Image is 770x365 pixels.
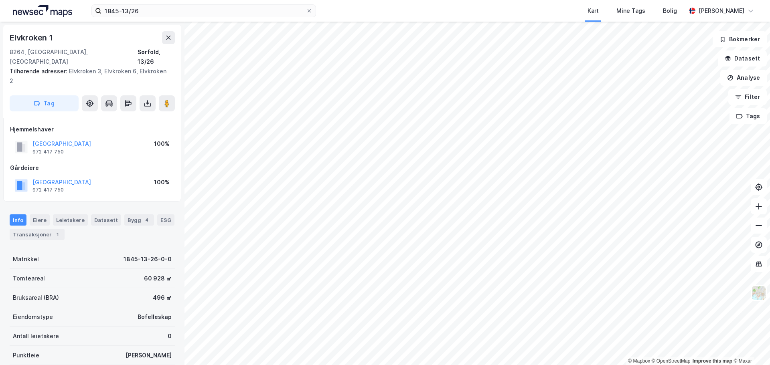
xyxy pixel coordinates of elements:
button: Datasett [718,50,767,67]
button: Bokmerker [713,31,767,47]
div: Datasett [91,214,121,226]
div: 1845-13-26-0-0 [124,254,172,264]
div: 972 417 750 [32,149,64,155]
span: Tilhørende adresser: [10,68,69,75]
div: 100% [154,139,170,149]
iframe: Chat Widget [730,327,770,365]
div: Bygg [124,214,154,226]
a: OpenStreetMap [652,358,691,364]
div: Punktleie [13,351,39,360]
img: Z [751,285,766,300]
button: Tags [729,108,767,124]
a: Improve this map [693,358,732,364]
div: Eiere [30,214,50,226]
div: Matrikkel [13,254,39,264]
button: Tag [10,95,79,111]
div: Kart [588,6,599,16]
div: Bruksareal (BRA) [13,293,59,302]
div: 972 417 750 [32,187,64,193]
div: Antall leietakere [13,331,59,341]
div: Elvkroken 3, Elvkroken 6, Elvkroken 2 [10,67,168,86]
div: Tomteareal [13,274,45,283]
button: Filter [728,89,767,105]
input: Søk på adresse, matrikkel, gårdeiere, leietakere eller personer [101,5,306,17]
div: 100% [154,177,170,187]
div: ESG [157,214,174,226]
div: 0 [168,331,172,341]
div: Eiendomstype [13,312,53,322]
div: [PERSON_NAME] [699,6,744,16]
div: Bofelleskap [138,312,172,322]
div: Gårdeiere [10,163,174,173]
div: Leietakere [53,214,88,226]
div: Kontrollprogram for chat [730,327,770,365]
div: 4 [143,216,151,224]
div: Sørfold, 13/26 [138,47,175,67]
button: Analyse [720,70,767,86]
div: 496 ㎡ [153,293,172,302]
div: 1 [53,230,61,238]
div: Elvkroken 1 [10,31,55,44]
a: Mapbox [628,358,650,364]
div: Transaksjoner [10,229,65,240]
div: Mine Tags [616,6,645,16]
div: 8264, [GEOGRAPHIC_DATA], [GEOGRAPHIC_DATA] [10,47,138,67]
img: logo.a4113a55bc3d86da70a041830d287a7e.svg [13,5,72,17]
div: [PERSON_NAME] [126,351,172,360]
div: Info [10,214,26,226]
div: Bolig [663,6,677,16]
div: 60 928 ㎡ [144,274,172,283]
div: Hjemmelshaver [10,125,174,134]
